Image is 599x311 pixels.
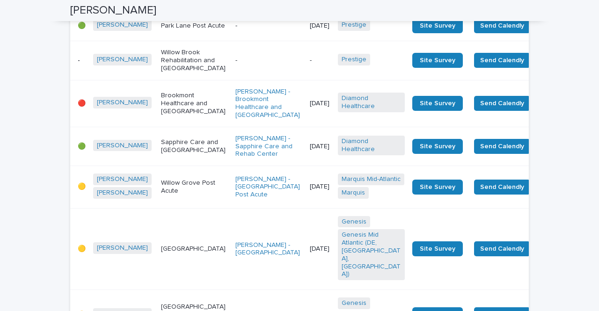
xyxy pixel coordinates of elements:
span: Site Survey [420,22,455,29]
p: [DATE] [310,143,330,151]
a: Site Survey [412,53,463,68]
p: 🟡 [78,183,86,191]
a: Site Survey [412,18,463,33]
a: Site Survey [412,241,463,256]
p: 🟢 [78,143,86,151]
span: Send Calendly [480,21,524,30]
button: Send Calendly [474,139,530,154]
a: [PERSON_NAME] - [GEOGRAPHIC_DATA] [235,241,302,257]
span: Send Calendly [480,182,524,192]
a: Genesis Mid Atlantic (DE, [GEOGRAPHIC_DATA], [GEOGRAPHIC_DATA]) [342,231,401,278]
span: Site Survey [420,57,455,64]
a: [PERSON_NAME] [97,56,148,64]
p: [DATE] [310,100,330,108]
p: - [310,57,330,65]
p: [DATE] [310,22,330,30]
a: [PERSON_NAME] - Brookmont Healthcare and [GEOGRAPHIC_DATA] [235,88,302,119]
a: Site Survey [412,139,463,154]
p: 🟡 [78,245,86,253]
p: 🟢 [78,22,86,30]
p: [DATE] [310,245,330,253]
button: Send Calendly [474,18,530,33]
p: - [78,57,86,65]
a: [PERSON_NAME] [97,99,148,107]
a: Diamond Healthcare [342,137,401,153]
a: [PERSON_NAME] [97,142,148,150]
a: Diamond Healthcare [342,94,401,110]
span: Site Survey [420,184,455,190]
button: Send Calendly [474,53,530,68]
button: Send Calendly [474,241,530,256]
span: Send Calendly [480,244,524,253]
a: [PERSON_NAME] [97,244,148,252]
p: Park Lane Post Acute [161,22,228,30]
h2: [PERSON_NAME] [70,4,156,17]
p: Brookmont Healthcare and [GEOGRAPHIC_DATA] [161,92,228,115]
span: Site Survey [420,246,455,252]
a: [PERSON_NAME] [97,21,148,29]
a: [PERSON_NAME] [97,175,148,183]
span: Site Survey [420,100,455,107]
p: - [235,22,302,30]
p: Willow Grove Post Acute [161,179,228,195]
p: [DATE] [310,183,330,191]
a: Genesis [342,299,366,307]
span: Send Calendly [480,142,524,151]
span: Send Calendly [480,56,524,65]
a: [PERSON_NAME] - Sapphire Care and Rehab Center [235,135,302,158]
span: Send Calendly [480,99,524,108]
a: Marquis [342,189,365,197]
a: [PERSON_NAME] [97,189,148,197]
a: Prestige [342,21,366,29]
p: [GEOGRAPHIC_DATA] [161,245,228,253]
a: Prestige [342,56,366,64]
p: Willow Brook Rehabilitation and [GEOGRAPHIC_DATA] [161,49,228,72]
button: Send Calendly [474,96,530,111]
a: Marquis Mid-Atlantic [342,175,401,183]
a: Site Survey [412,180,463,195]
p: Sapphire Care and [GEOGRAPHIC_DATA] [161,138,228,154]
button: Send Calendly [474,180,530,195]
a: Genesis [342,218,366,226]
a: Site Survey [412,96,463,111]
p: - [235,57,302,65]
a: [PERSON_NAME] - [GEOGRAPHIC_DATA] Post Acute [235,175,302,199]
p: 🔴 [78,100,86,108]
span: Site Survey [420,143,455,150]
